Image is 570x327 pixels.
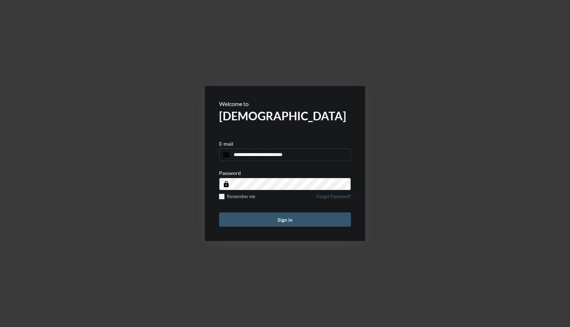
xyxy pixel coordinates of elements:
[219,109,351,123] h2: [DEMOGRAPHIC_DATA]
[219,170,241,176] p: Password
[219,194,255,199] label: Remember me
[219,141,233,147] p: E-mail
[219,212,351,227] button: Sign in
[219,100,351,107] p: Welcome to
[316,194,351,203] a: Forgot Password?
